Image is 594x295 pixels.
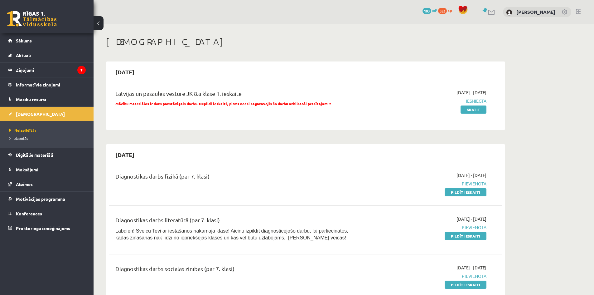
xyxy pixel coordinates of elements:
span: mP [432,8,437,13]
a: Rīgas 1. Tālmācības vidusskola [7,11,57,27]
a: Motivācijas programma [8,192,86,206]
span: Atzīmes [16,181,33,187]
span: [DEMOGRAPHIC_DATA] [16,111,65,117]
span: Neizpildītās [9,128,36,133]
span: Pievienota [369,273,486,279]
h2: [DATE] [109,147,141,162]
span: [DATE] - [DATE] [456,172,486,179]
span: Digitālie materiāli [16,152,53,158]
h2: [DATE] [109,65,141,79]
span: [DATE] - [DATE] [456,89,486,96]
legend: Ziņojumi [16,63,86,77]
a: Neizpildītās [9,127,87,133]
span: Iesniegta [369,98,486,104]
span: Aktuāli [16,52,31,58]
span: Labdien! Sveicu Tevi ar iestāšanos nākamajā klasē! Aicinu izpildīt diagnosticējošo darbu, lai pār... [115,228,348,240]
a: Atzīmes [8,177,86,191]
a: Konferences [8,206,86,221]
a: Informatīvie ziņojumi [8,77,86,92]
span: [DATE] - [DATE] [456,264,486,271]
img: Ralfs Jēkabsons [506,9,512,16]
span: Mācību resursi [16,96,46,102]
a: Mācību resursi [8,92,86,106]
a: [DEMOGRAPHIC_DATA] [8,107,86,121]
span: 353 [438,8,447,14]
a: Skatīt [461,106,486,114]
a: 353 xp [438,8,455,13]
a: Digitālie materiāli [8,148,86,162]
a: Pildīt ieskaiti [445,281,486,289]
a: Pildīt ieskaiti [445,188,486,196]
i: 7 [77,66,86,74]
legend: Informatīvie ziņojumi [16,77,86,92]
legend: Maksājumi [16,162,86,177]
a: [PERSON_NAME] [516,9,555,15]
span: Pievienota [369,180,486,187]
span: xp [448,8,452,13]
a: Ziņojumi7 [8,63,86,77]
span: Izlabotās [9,136,28,141]
a: Izlabotās [9,135,87,141]
a: 103 mP [423,8,437,13]
a: Sākums [8,33,86,48]
a: Aktuāli [8,48,86,62]
div: Diagnostikas darbs literatūrā (par 7. klasi) [115,216,360,227]
h1: [DEMOGRAPHIC_DATA] [106,37,505,47]
a: Pildīt ieskaiti [445,232,486,240]
div: Diagnostikas darbs fizikā (par 7. klasi) [115,172,360,184]
span: 103 [423,8,431,14]
a: Maksājumi [8,162,86,177]
span: Sākums [16,38,32,43]
span: Mācību materiālos ir dots patstāvīgais darbs. Nepildi ieskaiti, pirms neesi sagatavojis šo darbu ... [115,101,331,106]
span: Motivācijas programma [16,196,65,202]
a: Proktoringa izmēģinājums [8,221,86,235]
div: Latvijas un pasaules vēsture JK 8.a klase 1. ieskaite [115,89,360,101]
span: Konferences [16,211,42,216]
span: Pievienota [369,224,486,231]
span: Proktoringa izmēģinājums [16,225,70,231]
div: Diagnostikas darbs sociālās zinībās (par 7. klasi) [115,264,360,276]
span: [DATE] - [DATE] [456,216,486,222]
